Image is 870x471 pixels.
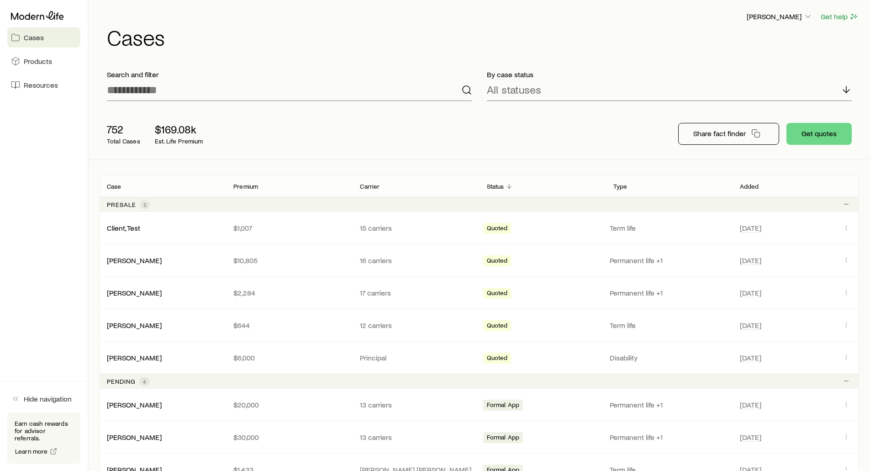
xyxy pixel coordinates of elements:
[487,354,508,364] span: Quoted
[107,223,140,232] a: Client, Test
[360,288,472,297] p: 17 carriers
[487,83,541,96] p: All statuses
[15,448,48,455] span: Learn more
[24,80,58,90] span: Resources
[107,353,162,362] a: [PERSON_NAME]
[24,33,44,42] span: Cases
[233,353,345,362] p: $6,000
[740,256,761,265] span: [DATE]
[107,223,140,233] div: Client, Test
[7,27,80,48] a: Cases
[487,289,508,299] span: Quoted
[233,288,345,297] p: $2,284
[107,26,859,48] h1: Cases
[487,183,504,190] p: Status
[487,224,508,234] span: Quoted
[155,123,203,136] p: $169.08k
[360,256,472,265] p: 16 carriers
[7,389,80,409] button: Hide navigation
[233,223,345,233] p: $1,007
[360,183,380,190] p: Carrier
[107,400,162,409] a: [PERSON_NAME]
[233,400,345,409] p: $20,000
[740,223,761,233] span: [DATE]
[487,434,520,443] span: Formal App
[610,321,729,330] p: Term life
[107,256,162,265] div: [PERSON_NAME]
[487,257,508,266] span: Quoted
[107,123,140,136] p: 752
[613,183,627,190] p: Type
[610,256,729,265] p: Permanent life +1
[360,353,472,362] p: Principal
[740,400,761,409] span: [DATE]
[693,129,746,138] p: Share fact finder
[360,321,472,330] p: 12 carriers
[107,288,162,298] div: [PERSON_NAME]
[24,57,52,66] span: Products
[7,413,80,464] div: Earn cash rewards for advisor referrals.Learn more
[107,321,162,330] div: [PERSON_NAME]
[233,183,258,190] p: Premium
[107,433,162,441] a: [PERSON_NAME]
[143,378,146,385] span: 4
[107,321,162,329] a: [PERSON_NAME]
[678,123,779,145] button: Share fact finder
[820,11,859,22] button: Get help
[107,433,162,442] div: [PERSON_NAME]
[747,12,812,21] p: [PERSON_NAME]
[107,183,121,190] p: Case
[107,70,472,79] p: Search and filter
[740,353,761,362] span: [DATE]
[107,256,162,265] a: [PERSON_NAME]
[107,138,140,145] p: Total Cases
[233,321,345,330] p: $644
[786,123,852,145] button: Get quotes
[610,400,729,409] p: Permanent life +1
[610,433,729,442] p: Permanent life +1
[24,394,72,403] span: Hide navigation
[107,378,136,385] p: Pending
[740,433,761,442] span: [DATE]
[155,138,203,145] p: Est. Life Premium
[360,400,472,409] p: 13 carriers
[487,70,852,79] p: By case status
[143,201,147,208] span: 5
[487,322,508,331] span: Quoted
[487,401,520,411] span: Formal App
[610,288,729,297] p: Permanent life +1
[740,288,761,297] span: [DATE]
[107,201,136,208] p: Presale
[7,51,80,71] a: Products
[15,420,73,442] p: Earn cash rewards for advisor referrals.
[610,223,729,233] p: Term life
[740,183,759,190] p: Added
[233,256,345,265] p: $10,805
[7,75,80,95] a: Resources
[746,11,813,22] button: [PERSON_NAME]
[740,321,761,330] span: [DATE]
[610,353,729,362] p: Disability
[107,288,162,297] a: [PERSON_NAME]
[360,223,472,233] p: 15 carriers
[233,433,345,442] p: $30,000
[360,433,472,442] p: 13 carriers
